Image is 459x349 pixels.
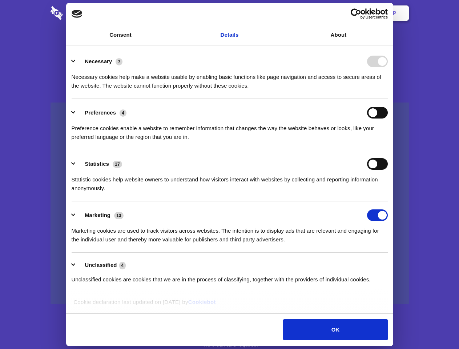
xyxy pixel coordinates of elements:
h1: Eliminate Slack Data Loss. [51,33,409,59]
a: Login [330,2,361,24]
a: Consent [66,25,175,45]
a: Details [175,25,284,45]
span: 13 [114,212,124,219]
img: logo-wordmark-white-trans-d4663122ce5f474addd5e946df7df03e33cb6a1c49d2221995e7729f52c070b2.svg [51,6,113,20]
h4: Auto-redaction of sensitive data, encrypted data sharing and self-destructing private chats. Shar... [51,66,409,90]
div: Marketing cookies are used to track visitors across websites. The intention is to display ads tha... [72,221,388,244]
span: 7 [116,58,122,65]
a: Cookiebot [188,299,216,305]
span: 4 [119,262,126,269]
button: Preferences (4) [72,107,131,119]
img: logo [72,10,82,18]
button: OK [283,319,387,340]
button: Unclassified (4) [72,261,130,270]
button: Statistics (17) [72,158,127,170]
label: Necessary [85,58,112,64]
a: Usercentrics Cookiebot - opens in a new window [324,8,388,19]
button: Marketing (13) [72,209,128,221]
label: Statistics [85,161,109,167]
div: Preference cookies enable a website to remember information that changes the way the website beha... [72,119,388,141]
iframe: Drift Widget Chat Controller [423,313,450,340]
a: Contact [295,2,328,24]
span: 17 [113,161,122,168]
span: 4 [120,109,126,117]
a: Wistia video thumbnail [51,103,409,304]
a: Pricing [213,2,245,24]
div: Cookie declaration last updated on [DATE] by [68,298,391,312]
div: Statistic cookies help website owners to understand how visitors interact with websites by collec... [72,170,388,193]
label: Marketing [85,212,110,218]
div: Unclassified cookies are cookies that we are in the process of classifying, together with the pro... [72,270,388,284]
div: Necessary cookies help make a website usable by enabling basic functions like page navigation and... [72,67,388,90]
label: Preferences [85,109,116,116]
a: About [284,25,393,45]
button: Necessary (7) [72,56,127,67]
